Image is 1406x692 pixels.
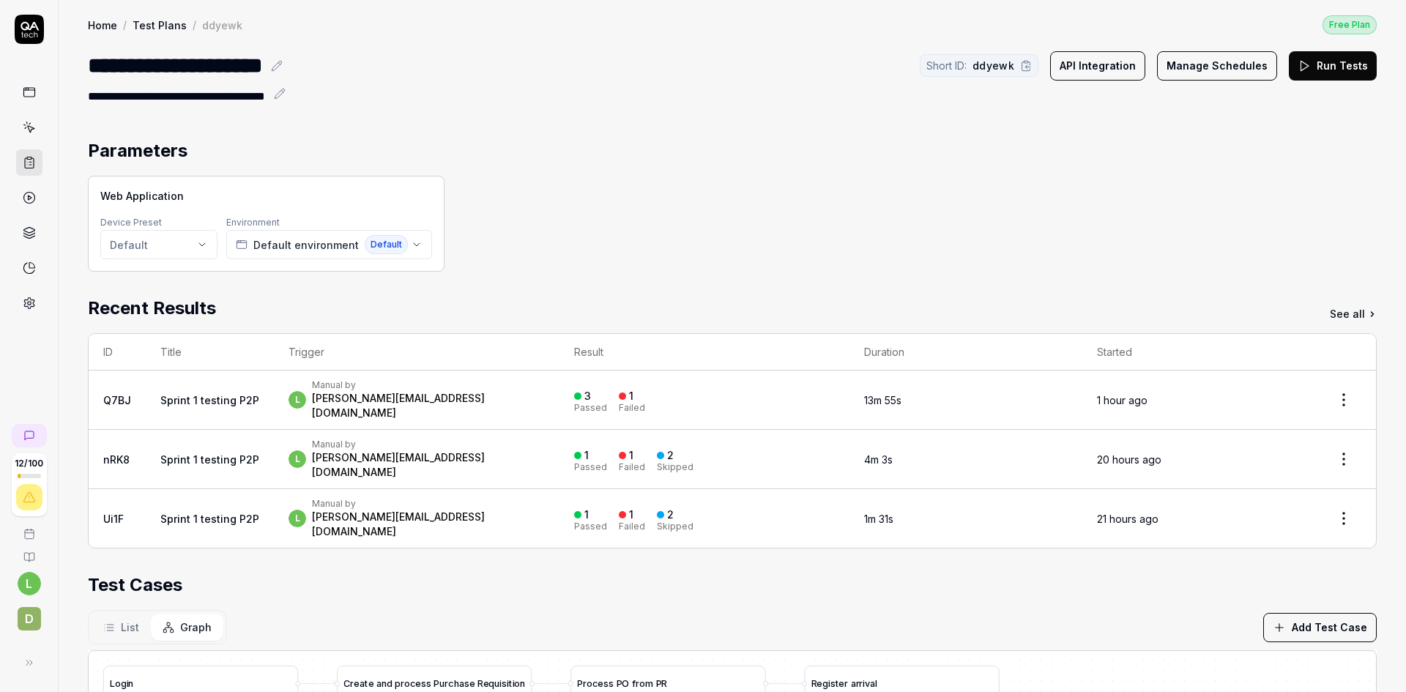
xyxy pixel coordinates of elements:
span: Graph [180,620,212,635]
button: API Integration [1050,51,1145,81]
div: 2 [667,508,674,521]
div: Manual by [312,439,545,450]
div: 1 [629,508,633,521]
label: Environment [226,217,280,228]
button: Manage Schedules [1157,51,1277,81]
div: Passed [574,522,607,531]
button: Add Test Case [1263,613,1377,642]
span: D [18,607,41,630]
div: Failed [619,463,645,472]
button: Default [100,230,217,259]
span: 12 / 100 [15,459,43,468]
div: / [193,18,196,32]
a: Sprint 1 testing P2P [160,453,259,466]
a: Test Plans [133,18,187,32]
div: ddyewk [202,18,242,32]
button: Graph [151,614,223,641]
div: 1 [629,449,633,462]
div: 1 [584,449,589,462]
div: Default [110,237,148,253]
time: 20 hours ago [1097,453,1161,466]
th: Trigger [274,334,559,371]
div: Manual by [312,379,545,391]
a: Ui1F [103,513,124,525]
a: Documentation [6,540,52,563]
th: ID [89,334,146,371]
h2: Recent Results [88,295,216,321]
th: Title [146,334,274,371]
div: [PERSON_NAME][EMAIL_ADDRESS][DOMAIN_NAME] [312,450,545,480]
h2: Parameters [88,138,187,164]
button: l [18,572,41,595]
div: Skipped [657,522,693,531]
time: 1m 31s [864,513,893,525]
div: 2 [667,449,674,462]
div: / [123,18,127,32]
time: 1 hour ago [1097,394,1148,406]
button: Default environmentDefault [226,230,432,259]
time: 4m 3s [864,453,893,466]
span: ddyewk [972,58,1014,73]
span: l [289,391,306,409]
button: Run Tests [1289,51,1377,81]
th: Result [559,334,849,371]
a: Book a call with us [6,516,52,540]
span: List [121,620,139,635]
th: Duration [849,334,1082,371]
button: Free Plan [1323,15,1377,34]
div: 1 [584,508,589,521]
a: New conversation [12,424,47,447]
div: [PERSON_NAME][EMAIL_ADDRESS][DOMAIN_NAME] [312,391,545,420]
a: Q7BJ [103,394,131,406]
div: Passed [574,463,607,472]
button: List [92,614,151,641]
button: D [6,595,52,633]
div: Failed [619,403,645,412]
div: Passed [574,403,607,412]
a: Home [88,18,117,32]
time: 21 hours ago [1097,513,1158,525]
th: Started [1082,334,1312,371]
a: Sprint 1 testing P2P [160,394,259,406]
div: Manual by [312,498,545,510]
h2: Test Cases [88,572,182,598]
span: l [289,510,306,527]
div: Skipped [657,463,693,472]
span: Web Application [100,188,184,204]
div: Failed [619,522,645,531]
span: l [289,450,306,468]
label: Device Preset [100,217,162,228]
span: Default [365,235,408,254]
div: 3 [584,390,591,403]
a: Sprint 1 testing P2P [160,513,259,525]
a: nRK8 [103,453,130,466]
div: [PERSON_NAME][EMAIL_ADDRESS][DOMAIN_NAME] [312,510,545,539]
time: 13m 55s [864,394,901,406]
a: See all [1330,306,1377,321]
span: Default environment [253,237,359,253]
div: 1 [629,390,633,403]
span: Short ID: [926,58,967,73]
